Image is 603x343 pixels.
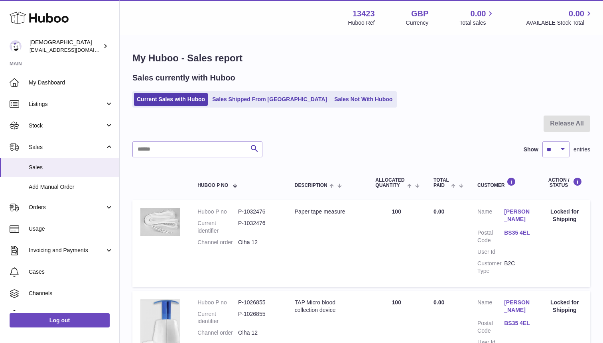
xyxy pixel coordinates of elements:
[434,178,449,188] span: Total paid
[29,79,113,86] span: My Dashboard
[238,208,279,216] dd: P-1032476
[477,248,504,256] dt: User Id
[10,313,110,327] a: Log out
[295,299,360,314] div: TAP Micro blood collection device
[238,239,279,246] dd: Olha 12
[197,329,238,337] dt: Channel order
[504,260,531,275] dd: B2C
[30,39,101,54] div: [DEMOGRAPHIC_DATA]
[197,183,228,188] span: Huboo P no
[504,229,531,237] a: BS35 4EL
[197,310,238,325] dt: Current identifier
[197,220,238,235] dt: Current identifier
[434,208,444,215] span: 0.00
[30,47,117,53] span: [EMAIL_ADDRESS][DOMAIN_NAME]
[140,208,180,236] img: 1739881904.png
[406,19,429,27] div: Currency
[134,93,208,106] a: Current Sales with Huboo
[526,19,593,27] span: AVAILABLE Stock Total
[477,177,531,188] div: Customer
[477,229,504,244] dt: Postal Code
[29,247,105,254] span: Invoicing and Payments
[29,183,113,191] span: Add Manual Order
[29,164,113,171] span: Sales
[29,268,113,276] span: Cases
[238,329,279,337] dd: Olha 12
[238,220,279,235] dd: P-1032476
[29,143,105,151] span: Sales
[504,299,531,314] a: [PERSON_NAME]
[197,208,238,216] dt: Huboo P no
[238,299,279,306] dd: P-1026855
[29,290,113,297] span: Channels
[471,8,486,19] span: 0.00
[477,299,504,316] dt: Name
[132,73,235,83] h2: Sales currently with Huboo
[504,208,531,223] a: [PERSON_NAME]
[10,40,22,52] img: olgazyuz@outlook.com
[524,146,538,153] label: Show
[29,204,105,211] span: Orders
[411,8,428,19] strong: GBP
[209,93,330,106] a: Sales Shipped From [GEOGRAPHIC_DATA]
[459,19,495,27] span: Total sales
[477,208,504,225] dt: Name
[295,183,327,188] span: Description
[477,319,504,335] dt: Postal Code
[547,208,582,223] div: Locked for Shipping
[238,310,279,325] dd: P-1026855
[367,200,426,286] td: 100
[197,239,238,246] dt: Channel order
[573,146,590,153] span: entries
[353,8,375,19] strong: 13423
[477,260,504,275] dt: Customer Type
[459,8,495,27] a: 0.00 Total sales
[569,8,584,19] span: 0.00
[375,178,405,188] span: ALLOCATED Quantity
[348,19,375,27] div: Huboo Ref
[504,319,531,327] a: BS35 4EL
[29,225,113,233] span: Usage
[29,122,105,129] span: Stock
[434,299,444,306] span: 0.00
[197,299,238,306] dt: Huboo P no
[547,177,582,188] div: Action / Status
[526,8,593,27] a: 0.00 AVAILABLE Stock Total
[295,208,360,216] div: Paper tape measure
[29,100,105,108] span: Listings
[331,93,395,106] a: Sales Not With Huboo
[132,52,590,65] h1: My Huboo - Sales report
[547,299,582,314] div: Locked for Shipping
